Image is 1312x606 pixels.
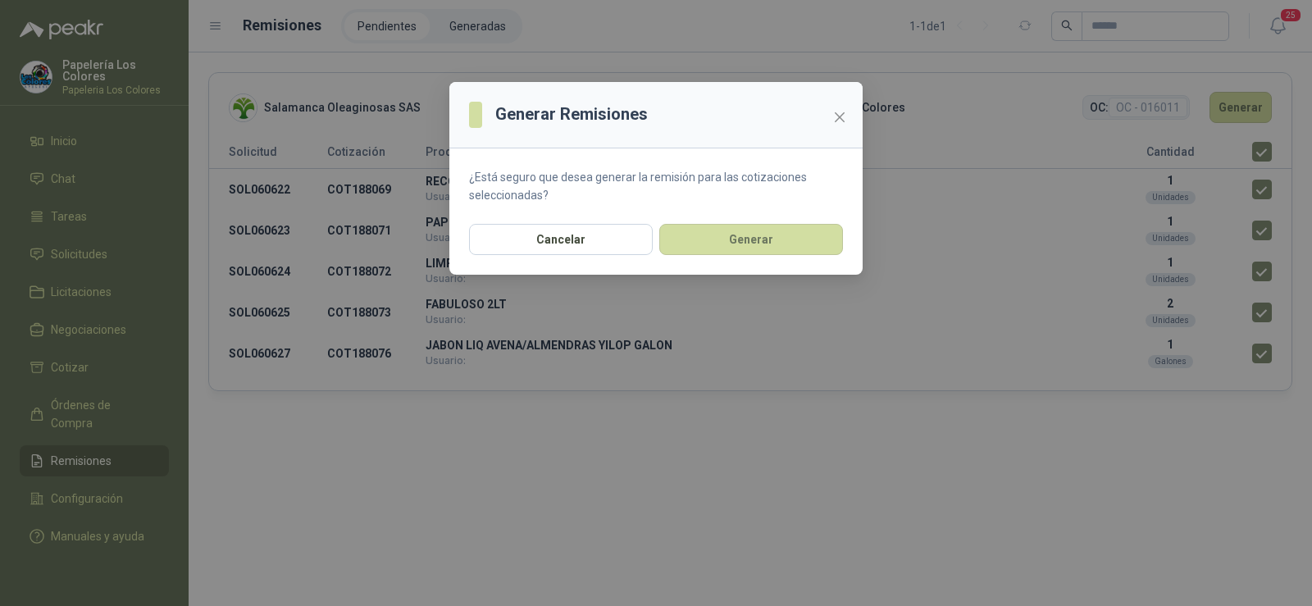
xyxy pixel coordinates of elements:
h3: Generar Remisiones [495,102,648,127]
button: Generar [659,224,843,255]
span: close [833,111,846,124]
button: Cancelar [469,224,653,255]
p: ¿Está seguro que desea generar la remisión para las cotizaciones seleccionadas? [469,168,843,204]
button: Close [827,104,853,130]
